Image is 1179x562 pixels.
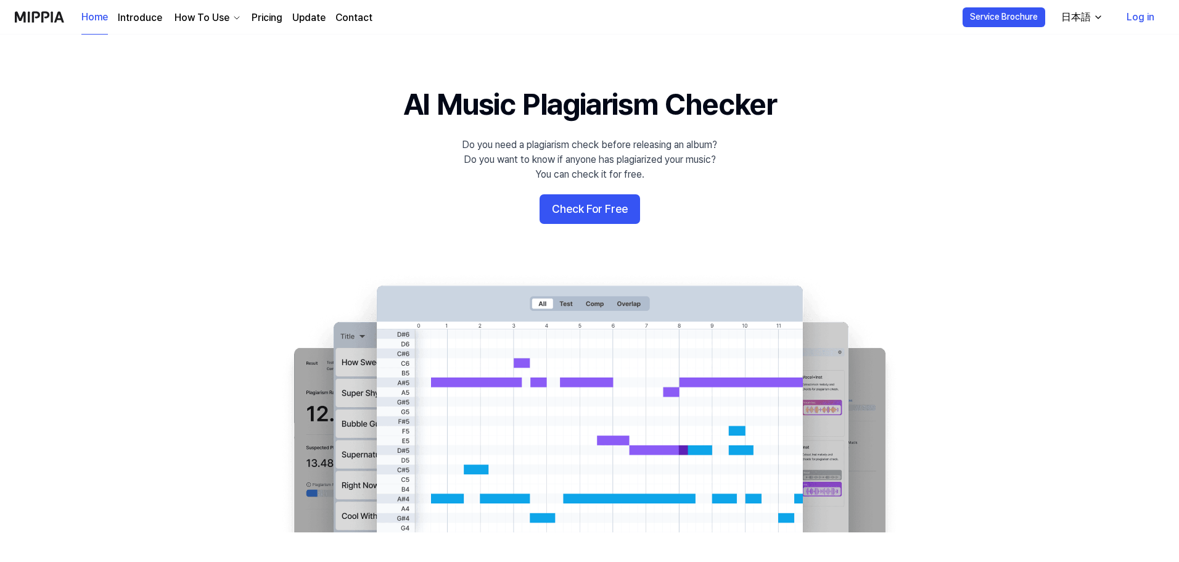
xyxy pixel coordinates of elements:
[292,10,326,25] a: Update
[172,10,242,25] button: How To Use
[118,10,162,25] a: Introduce
[403,84,776,125] h1: AI Music Plagiarism Checker
[172,10,232,25] div: How To Use
[1051,5,1111,30] button: 日本語
[252,10,282,25] a: Pricing
[462,138,717,182] div: Do you need a plagiarism check before releasing an album? Do you want to know if anyone has plagi...
[1059,10,1093,25] div: 日本語
[81,1,108,35] a: Home
[269,273,910,532] img: main Image
[540,194,640,224] button: Check For Free
[963,7,1045,27] button: Service Brochure
[335,10,372,25] a: Contact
